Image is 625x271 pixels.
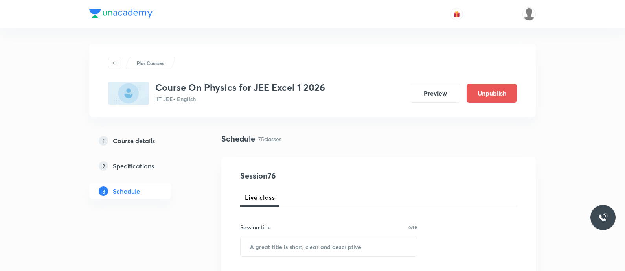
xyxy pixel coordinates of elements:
[137,59,164,66] p: Plus Courses
[240,170,384,182] h4: Session 76
[113,186,140,196] h5: Schedule
[89,158,196,174] a: 2Specifications
[598,213,608,222] img: ttu
[113,136,155,146] h5: Course details
[155,82,325,93] h3: Course On Physics for JEE Excel 1 2026
[408,225,417,229] p: 0/99
[113,161,154,171] h5: Specifications
[99,136,108,146] p: 1
[467,84,517,103] button: Unpublish
[221,133,255,145] h4: Schedule
[108,82,149,105] img: DECBC574-B006-4A13-9557-301115A1EEAA_plus.png
[89,9,153,20] a: Company Logo
[241,236,417,256] input: A great title is short, clear and descriptive
[89,133,196,149] a: 1Course details
[410,84,460,103] button: Preview
[89,9,153,18] img: Company Logo
[450,8,463,20] button: avatar
[258,135,281,143] p: 75 classes
[99,186,108,196] p: 3
[155,95,325,103] p: IIT JEE • English
[99,161,108,171] p: 2
[240,223,271,231] h6: Session title
[245,193,275,202] span: Live class
[522,7,536,21] img: P Antony
[453,11,460,18] img: avatar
